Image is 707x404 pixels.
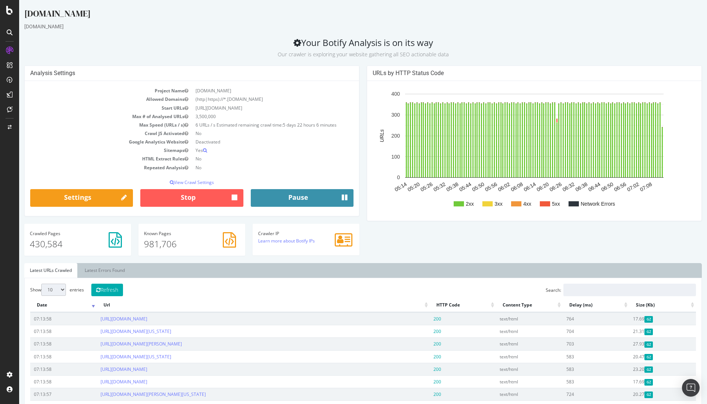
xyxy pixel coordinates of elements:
text: 05:20 [387,181,402,192]
td: Sitemaps [11,146,173,155]
td: text/html [477,312,544,325]
p: 981,706 [125,238,221,250]
th: Url: activate to sort column ascending [78,298,411,312]
h4: Pages Crawled [11,231,106,236]
td: Max Speed (URLs / s) [11,121,173,129]
td: 724 [544,388,610,400]
div: [DOMAIN_NAME] [5,7,683,23]
a: [URL][DOMAIN_NAME][US_STATE] [81,328,152,334]
th: Date: activate to sort column ascending [11,298,78,312]
div: Open Intercom Messenger [682,379,700,397]
td: Start URLs [11,104,173,112]
p: View Crawl Settings [11,179,334,185]
td: Allowed Domains [11,95,173,103]
span: 5 days 22 hours 6 minutes [264,122,317,128]
a: Latest Errors Found [60,263,111,278]
td: text/html [477,363,544,375]
td: 23.20 [610,363,677,375]
span: 200 [414,391,422,397]
td: 07:13:58 [11,325,78,337]
td: 07:13:58 [11,363,78,375]
td: 3,500,000 [173,112,334,121]
text: 400 [372,91,381,97]
a: Settings [11,189,114,207]
span: 200 [414,316,422,322]
text: 06:32 [542,181,557,192]
span: Gzipped Content [625,354,634,360]
a: [URL][DOMAIN_NAME][US_STATE] [81,354,152,360]
text: Network Errors [562,201,596,207]
span: 200 [414,328,422,334]
th: HTTP Code: activate to sort column ascending [411,298,477,312]
text: 100 [372,154,381,160]
text: 07:02 [607,181,621,192]
text: 06:02 [478,181,492,192]
a: [URL][DOMAIN_NAME] [81,379,128,385]
td: 27.93 [610,337,677,350]
td: Max # of Analysed URLs [11,112,173,121]
span: Gzipped Content [625,391,634,398]
td: Deactivated [173,138,334,146]
text: 05:44 [439,181,453,192]
span: 200 [414,341,422,347]
text: 4xx [504,201,512,207]
text: 5xx [533,201,541,207]
small: Our crawler is exploring your website gathering all SEO actionable data [258,51,430,58]
td: Crawl JS Activated [11,129,173,138]
td: No [173,129,334,138]
td: (http|https)://*.[DOMAIN_NAME] [173,95,334,103]
label: Search: [527,284,677,296]
td: text/html [477,337,544,350]
a: [URL][DOMAIN_NAME] [81,366,128,372]
span: 200 [414,379,422,385]
td: Yes [173,146,334,155]
text: 06:20 [517,181,531,192]
span: Gzipped Content [625,366,634,373]
a: Latest URLs Crawled [5,263,58,278]
text: 3xx [475,201,483,207]
text: 0 [378,175,381,181]
th: Delay (ms): activate to sort column ascending [544,298,610,312]
td: text/html [477,375,544,388]
td: No [173,163,334,172]
div: [DOMAIN_NAME] [5,23,683,30]
td: 583 [544,375,610,388]
td: 07:13:57 [11,388,78,400]
span: Gzipped Content [625,341,634,348]
td: 6 URLs / s Estimated remaining crawl time: [173,121,334,129]
text: 200 [372,133,381,139]
text: 2xx [447,201,455,207]
select: Showentries [22,284,47,296]
td: No [173,155,334,163]
td: 07:13:58 [11,337,78,350]
td: HTML Extract Rules [11,155,173,163]
div: A chart. [353,86,677,215]
a: Learn more about Botify IPs [239,238,296,244]
th: Content Type: activate to sort column ascending [477,298,544,312]
h4: Crawler IP [239,231,335,236]
td: 07:13:58 [11,312,78,325]
a: [URL][DOMAIN_NAME][PERSON_NAME][US_STATE] [81,391,187,397]
td: 21.31 [610,325,677,337]
text: 05:56 [465,181,479,192]
td: 704 [544,325,610,337]
span: Gzipped Content [625,379,634,385]
text: 06:14 [504,181,518,192]
td: 17.69 [610,375,677,388]
td: text/html [477,325,544,337]
td: 764 [544,312,610,325]
h4: URLs by HTTP Status Code [353,70,677,77]
button: Refresh [72,284,104,296]
text: URLs [360,130,366,142]
text: 06:56 [594,181,608,192]
td: [URL][DOMAIN_NAME] [173,104,334,112]
h2: Your Botify Analysis is on its way [5,38,683,58]
text: 05:26 [400,181,415,192]
td: 20.27 [610,388,677,400]
td: 07:13:58 [11,375,78,388]
h4: Analysis Settings [11,70,334,77]
text: 06:50 [581,181,595,192]
td: text/html [477,388,544,400]
td: 703 [544,337,610,350]
a: [URL][DOMAIN_NAME] [81,316,128,322]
